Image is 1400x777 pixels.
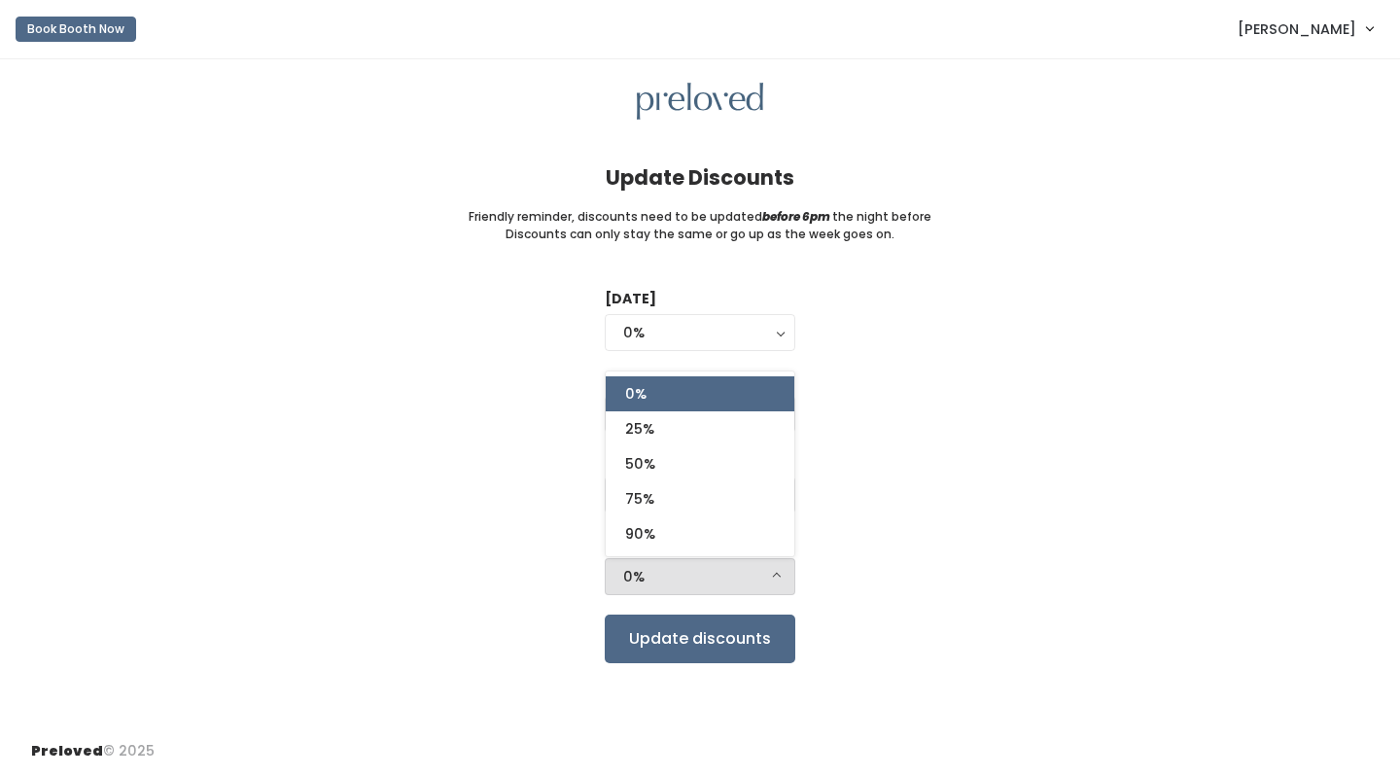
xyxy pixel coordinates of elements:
small: Friendly reminder, discounts need to be updated the night before [469,208,931,226]
span: 25% [625,418,654,440]
small: Discounts can only stay the same or go up as the week goes on. [506,226,894,243]
span: 90% [625,523,655,545]
span: 0% [625,383,647,405]
i: before 6pm [762,208,830,225]
img: preloved logo [637,83,763,121]
h4: Update Discounts [606,166,794,189]
span: [PERSON_NAME] [1238,18,1356,40]
input: Update discounts [605,615,795,663]
button: 0% [605,314,795,351]
button: 0% [605,558,795,595]
span: 50% [625,453,655,475]
span: 75% [625,488,654,510]
span: Preloved [31,741,103,760]
div: 0% [623,322,777,343]
div: 0% [623,566,777,587]
a: [PERSON_NAME] [1218,8,1392,50]
label: [DATE] [605,371,656,391]
a: Book Booth Now [16,8,136,51]
button: Book Booth Now [16,17,136,42]
label: [DATE] [605,289,656,309]
div: © 2025 [31,725,155,761]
